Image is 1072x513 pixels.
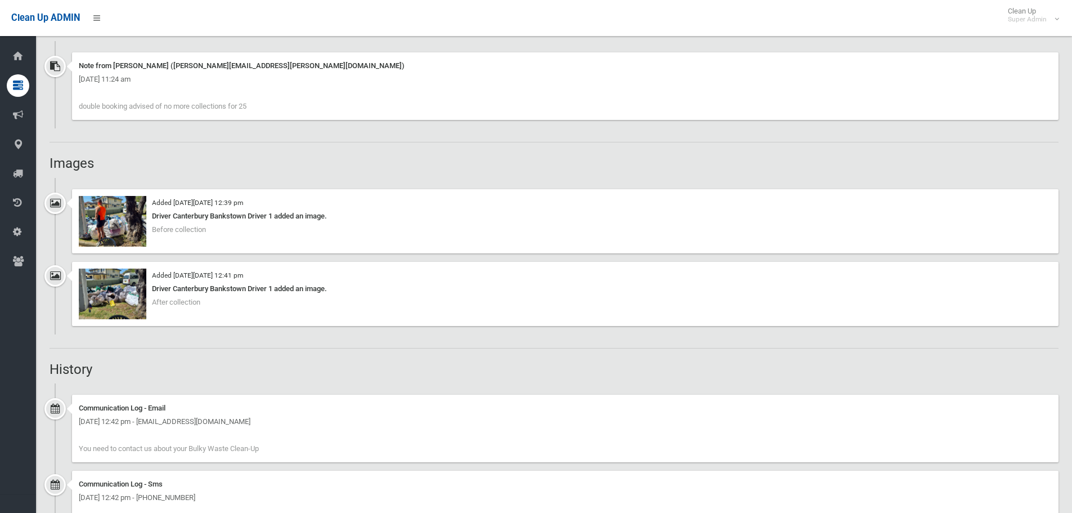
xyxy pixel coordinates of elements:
[79,491,1052,505] div: [DATE] 12:42 pm - [PHONE_NUMBER]
[152,199,243,207] small: Added [DATE][DATE] 12:39 pm
[79,196,146,247] img: 2025-09-3012.39.188396165921062098971.jpg
[79,59,1052,73] div: Note from [PERSON_NAME] ([PERSON_NAME][EMAIL_ADDRESS][PERSON_NAME][DOMAIN_NAME])
[79,269,146,319] img: 2025-09-3012.41.066524090586497871480.jpg
[79,478,1052,491] div: Communication Log - Sms
[79,102,246,110] span: double booking advised of no more collections for 25
[50,362,1058,377] h2: History
[79,209,1052,223] div: Driver Canterbury Bankstown Driver 1 added an image.
[79,402,1052,415] div: Communication Log - Email
[79,415,1052,429] div: [DATE] 12:42 pm - [EMAIL_ADDRESS][DOMAIN_NAME]
[79,73,1052,86] div: [DATE] 11:24 am
[152,271,243,279] small: Added [DATE][DATE] 12:41 pm
[79,444,259,453] span: You need to contact us about your Bulky Waste Clean-Up
[50,156,1058,171] h2: Images
[1008,15,1047,24] small: Super Admin
[152,298,200,306] span: After collection
[1002,7,1058,24] span: Clean Up
[79,282,1052,296] div: Driver Canterbury Bankstown Driver 1 added an image.
[152,225,206,234] span: Before collection
[11,12,80,23] span: Clean Up ADMIN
